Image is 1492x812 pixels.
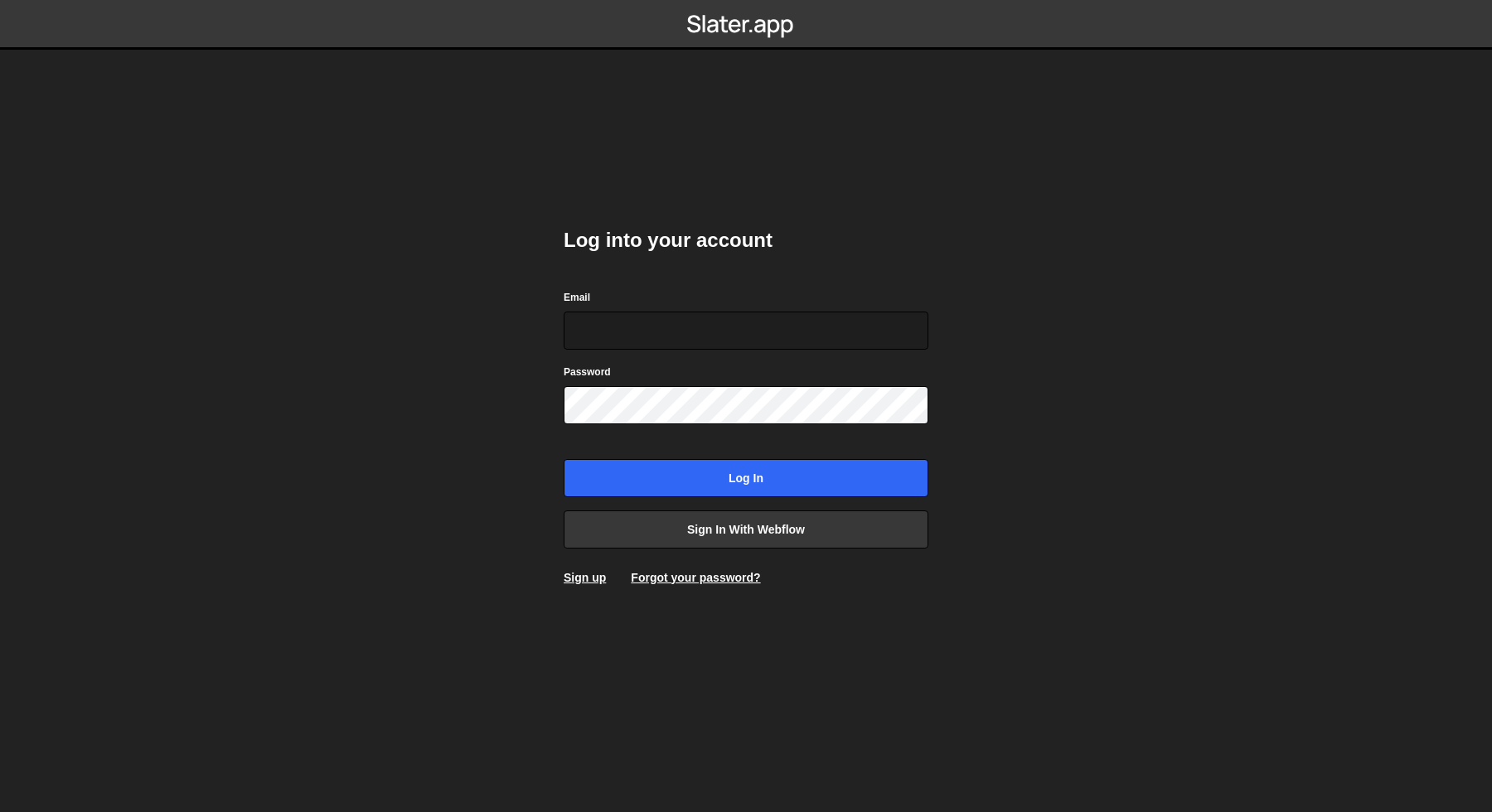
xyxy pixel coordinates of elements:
[564,459,928,497] input: Log in
[564,571,606,584] a: Sign up
[564,510,928,549] a: Sign in with Webflow
[564,364,611,380] label: Password
[564,227,928,254] h2: Log into your account
[564,289,590,306] label: Email
[631,571,760,584] a: Forgot your password?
